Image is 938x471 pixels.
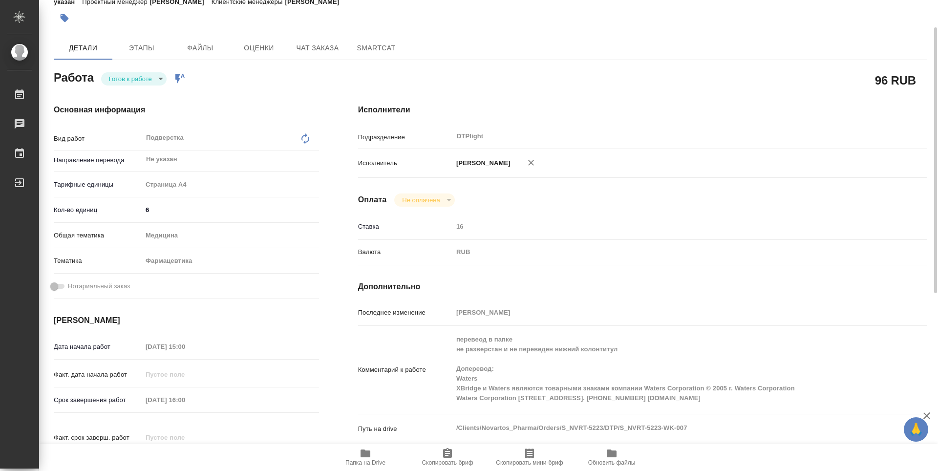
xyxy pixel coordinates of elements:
input: Пустое поле [142,367,228,382]
p: Комментарий к работе [358,365,453,375]
p: Факт. дата начала работ [54,370,142,380]
button: Скопировать мини-бриф [489,444,571,471]
textarea: перевеод в папке не разверстан и не переведен нижний колонтитул Доперевод: Waters XBridge и Water... [453,331,880,407]
h2: 96 RUB [875,72,916,88]
span: Скопировать мини-бриф [496,459,563,466]
input: ✎ Введи что-нибудь [142,203,319,217]
div: Готов к работе [101,72,167,86]
h4: Исполнители [358,104,927,116]
input: Пустое поле [453,219,880,234]
h4: Основная информация [54,104,319,116]
button: Обновить файлы [571,444,653,471]
input: Пустое поле [142,393,228,407]
p: Кол-во единиц [54,205,142,215]
span: Детали [60,42,107,54]
p: Общая тематика [54,231,142,240]
p: Ставка [358,222,453,232]
p: Исполнитель [358,158,453,168]
button: Готов к работе [106,75,155,83]
div: Готов к работе [394,193,454,207]
p: Путь на drive [358,424,453,434]
span: Обновить файлы [588,459,636,466]
p: [PERSON_NAME] [453,158,511,168]
h4: [PERSON_NAME] [54,315,319,326]
span: SmartCat [353,42,400,54]
span: Скопировать бриф [422,459,473,466]
p: Валюта [358,247,453,257]
input: Пустое поле [142,340,228,354]
span: 🙏 [908,419,924,440]
span: Файлы [177,42,224,54]
input: Пустое поле [453,305,880,320]
span: Нотариальный заказ [68,281,130,291]
p: Срок завершения работ [54,395,142,405]
h2: Работа [54,68,94,86]
p: Вид работ [54,134,142,144]
button: Не оплачена [399,196,443,204]
span: Оценки [235,42,282,54]
div: Страница А4 [142,176,319,193]
div: Медицина [142,227,319,244]
p: Тематика [54,256,142,266]
div: Фармацевтика [142,253,319,269]
h4: Оплата [358,194,387,206]
span: Этапы [118,42,165,54]
p: Тарифные единицы [54,180,142,190]
span: Папка на Drive [345,459,385,466]
p: Подразделение [358,132,453,142]
p: Дата начала работ [54,342,142,352]
textarea: /Clients/Novartos_Pharma/Orders/S_NVRT-5223/DTP/S_NVRT-5223-WK-007 [453,420,880,436]
input: Пустое поле [142,430,228,445]
button: 🙏 [904,417,928,442]
p: Факт. срок заверш. работ [54,433,142,443]
div: RUB [453,244,880,260]
button: Добавить тэг [54,7,75,29]
button: Папка на Drive [324,444,406,471]
span: Чат заказа [294,42,341,54]
p: Направление перевода [54,155,142,165]
p: Последнее изменение [358,308,453,318]
button: Удалить исполнителя [520,152,542,173]
h4: Дополнительно [358,281,927,293]
button: Скопировать бриф [406,444,489,471]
